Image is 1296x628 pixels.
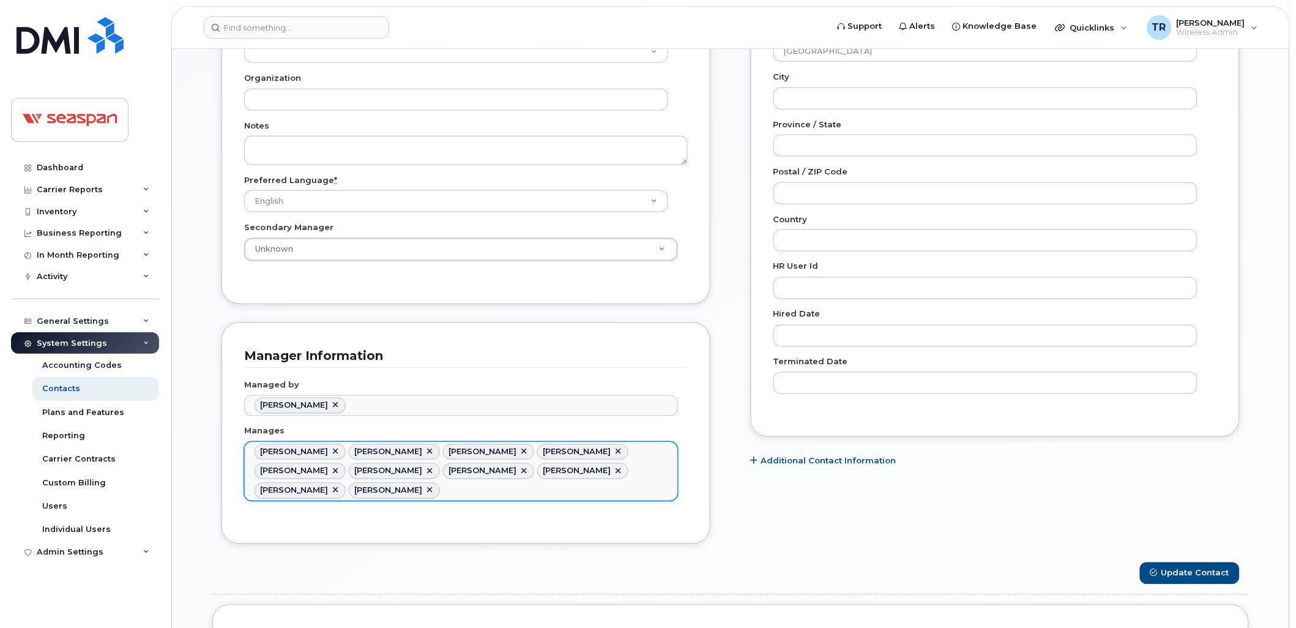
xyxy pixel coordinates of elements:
span: Quicklinks [1070,23,1115,32]
span: Mulkeet Singh [543,466,611,476]
label: Secondary Manager [244,222,333,233]
span: Arash Rahimiparvar [354,447,422,457]
label: Managed by [244,379,299,391]
span: TR [1152,20,1166,35]
span: Unknown [248,244,293,255]
label: Province / State [773,119,842,130]
label: HR user id [773,261,819,272]
a: Support [829,14,891,39]
span: [PERSON_NAME] [1177,18,1245,28]
h3: Manager Information [244,348,679,365]
div: Quicklinks [1047,15,1136,40]
button: Update Contact [1140,563,1240,585]
span: Riddhi Das [260,486,328,495]
label: Hired Date [773,308,821,320]
span: Sina Moradian [354,486,422,495]
span: Alerts [910,20,936,32]
abbr: required [334,175,337,185]
span: Uday Sharma [260,401,328,410]
label: Postal / ZIP Code [773,166,848,178]
a: Additional Contact Information [751,455,896,467]
div: Travis Russell [1139,15,1267,40]
span: Deepak Jhamb [543,447,611,457]
label: Organization [244,72,301,84]
span: Harjit Singh [260,466,328,476]
a: Knowledge Base [944,14,1046,39]
label: City [773,71,790,83]
label: Notes [244,120,269,132]
label: Preferred Language [244,174,337,186]
span: Kishendra Jagodaarachchi [354,466,422,476]
span: Manish Bajaj [449,466,516,476]
label: Country [773,214,808,225]
span: Wireless Admin [1177,28,1245,37]
span: Abhilash Chavvakula [260,447,328,457]
span: Support [848,20,882,32]
a: Alerts [891,14,944,39]
label: Manages [244,425,285,437]
input: Find something... [204,17,389,39]
span: Chandan Gujral [449,447,516,457]
label: Terminated Date [773,356,848,368]
span: Knowledge Base [963,20,1037,32]
a: Unknown [245,239,677,261]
